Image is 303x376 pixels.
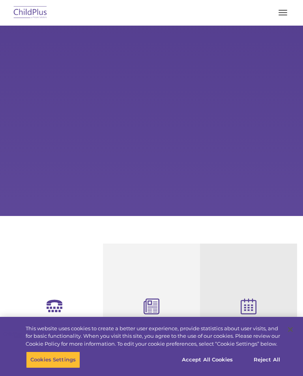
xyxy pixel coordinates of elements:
[26,352,80,368] button: Cookies Settings
[282,321,299,338] button: Close
[242,352,292,368] button: Reject All
[12,4,49,22] img: ChildPlus by Procare Solutions
[26,325,282,348] div: This website uses cookies to create a better user experience, provide statistics about user visit...
[178,352,237,368] button: Accept All Cookies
